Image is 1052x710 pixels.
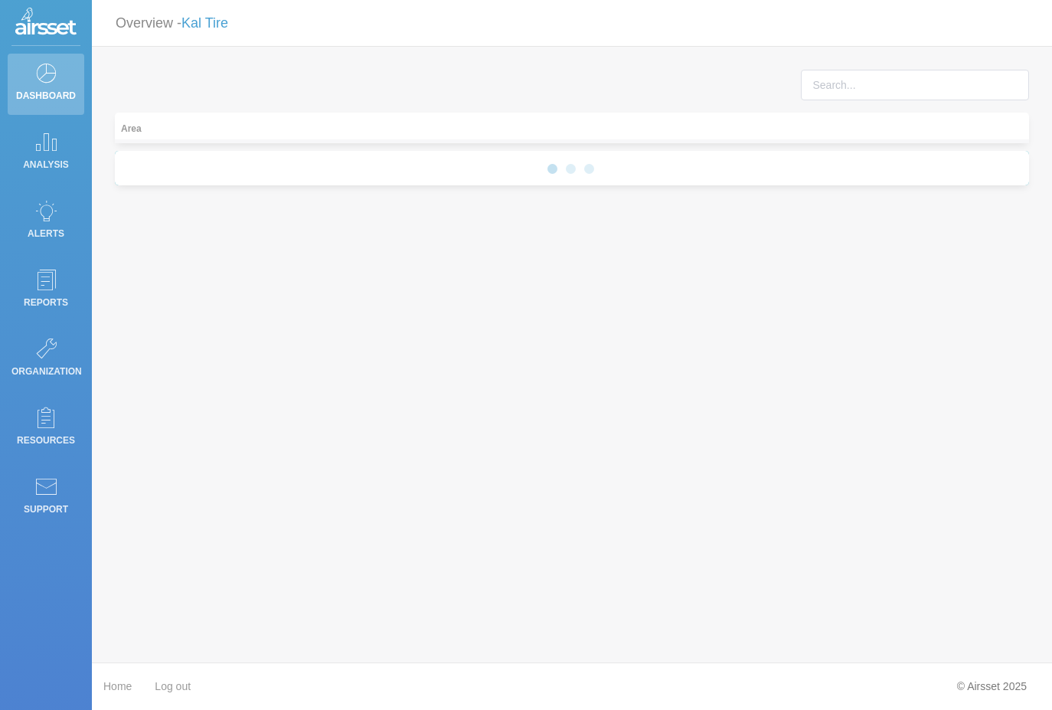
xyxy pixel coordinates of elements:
img: Logo [15,8,77,38]
p: Organization [11,360,80,383]
a: Reports [8,260,84,322]
input: Search... [801,70,1030,100]
strong: Area [121,123,142,134]
a: Alerts [8,191,84,253]
p: Support [11,498,80,521]
a: Analysis [8,123,84,184]
p: Resources [11,429,80,452]
a: Organization [8,329,84,391]
p: Analysis [11,153,80,176]
a: Support [8,467,84,528]
p: Reports [11,291,80,314]
a: Home [103,671,132,702]
div: © Airsset 2025 [946,671,1038,702]
a: Dashboard [8,54,84,115]
a: Log out [155,671,191,702]
p: Alerts [11,222,80,245]
p: Dashboard [11,84,80,107]
p: Overview - [116,9,228,38]
a: Kal Tire [181,15,228,31]
a: Resources [8,398,84,460]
